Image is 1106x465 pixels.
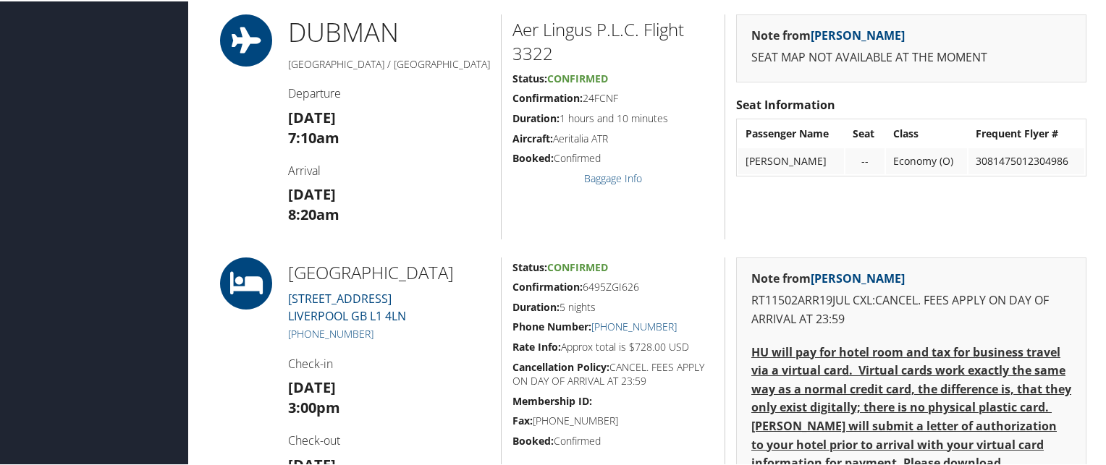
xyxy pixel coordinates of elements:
[811,269,905,285] a: [PERSON_NAME]
[751,269,905,285] strong: Note from
[512,338,714,353] h5: Approx total is $728.00 USD
[288,106,336,126] strong: [DATE]
[512,393,592,406] strong: Membership ID:
[886,147,967,173] td: Economy (O)
[512,412,533,426] strong: Fax:
[968,147,1084,173] td: 3081475012304986
[288,203,339,223] strong: 8:20am
[512,90,714,104] h5: 24FCNF
[512,90,583,103] strong: Confirmation:
[288,56,490,70] h5: [GEOGRAPHIC_DATA] / [GEOGRAPHIC_DATA]
[512,70,547,84] strong: Status:
[512,299,560,312] strong: Duration:
[288,127,339,146] strong: 7:10am
[845,119,885,145] th: Seat
[751,290,1071,327] p: RT11502ARR19JUL CXL:CANCEL. FEES APPLY ON DAY OF ARRIVAL AT 23:59
[288,183,336,202] strong: [DATE]
[512,110,714,124] h5: 1 hours and 10 minutes
[512,278,583,292] strong: Confirmation:
[512,130,553,144] strong: Aircraft:
[288,396,340,416] strong: 3:00pm
[968,119,1084,145] th: Frequent Flyer #
[512,130,714,145] h5: Aeritalia ATR
[547,70,608,84] span: Confirmed
[512,432,714,447] h5: Confirmed
[512,299,714,313] h5: 5 nights
[584,170,642,184] a: Baggage Info
[738,147,844,173] td: [PERSON_NAME]
[288,431,490,447] h4: Check-out
[288,354,490,370] h4: Check-in
[512,150,554,163] strong: Booked:
[288,161,490,177] h4: Arrival
[751,26,905,42] strong: Note from
[512,359,609,372] strong: Cancellation Policy:
[738,119,844,145] th: Passenger Name
[512,432,554,446] strong: Booked:
[751,47,1071,66] p: SEAT MAP NOT AVAILABLE AT THE MOMENT
[512,318,591,332] strong: Phone Number:
[512,259,547,273] strong: Status:
[512,150,714,164] h5: Confirmed
[547,259,608,273] span: Confirmed
[512,110,560,124] strong: Duration:
[288,84,490,100] h4: Departure
[512,338,561,352] strong: Rate Info:
[288,289,406,323] a: [STREET_ADDRESS]LIVERPOOL GB L1 4LN
[886,119,967,145] th: Class
[288,13,490,49] h1: DUB MAN
[591,318,677,332] a: [PHONE_NUMBER]
[736,95,835,111] strong: Seat Information
[853,153,877,166] div: --
[512,278,714,293] h5: 6495ZGI626
[811,26,905,42] a: [PERSON_NAME]
[512,412,714,427] h5: [PHONE_NUMBER]
[512,359,714,387] h5: CANCEL. FEES APPLY ON DAY OF ARRIVAL AT 23:59
[288,325,373,339] a: [PHONE_NUMBER]
[512,16,714,64] h2: Aer Lingus P.L.C. Flight 3322
[288,259,490,283] h2: [GEOGRAPHIC_DATA]
[288,376,336,396] strong: [DATE]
